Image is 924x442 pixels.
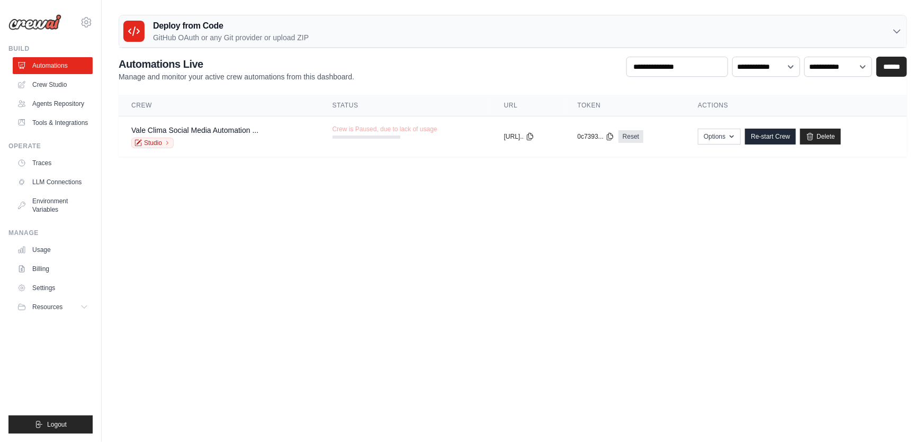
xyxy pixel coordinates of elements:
th: Status [320,95,491,116]
a: Environment Variables [13,193,93,218]
h2: Automations Live [119,57,354,71]
button: Resources [13,299,93,315]
a: Traces [13,155,93,172]
a: Usage [13,241,93,258]
a: Billing [13,260,93,277]
a: LLM Connections [13,174,93,191]
h3: Deploy from Code [153,20,309,32]
p: Manage and monitor your active crew automations from this dashboard. [119,71,354,82]
p: GitHub OAuth or any Git provider or upload ZIP [153,32,309,43]
th: URL [491,95,565,116]
div: Build [8,44,93,53]
a: Studio [131,138,174,148]
iframe: Chat Widget [687,17,924,442]
span: Crew is Paused, due to lack of usage [333,125,437,133]
th: Token [565,95,686,116]
a: Settings [13,279,93,296]
button: 0c7393... [578,132,614,141]
div: Operate [8,142,93,150]
a: Automations [13,57,93,74]
a: Agents Repository [13,95,93,112]
img: Logo [8,14,61,30]
a: Tools & Integrations [13,114,93,131]
span: Logout [47,420,67,429]
th: Crew [119,95,320,116]
div: Manage [8,229,93,237]
a: Crew Studio [13,76,93,93]
a: Reset [618,130,643,143]
th: Actions [685,95,907,116]
a: Vale Clima Social Media Automation ... [131,126,258,134]
button: Logout [8,416,93,434]
div: Widget de chat [687,17,924,442]
span: Resources [32,303,62,311]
